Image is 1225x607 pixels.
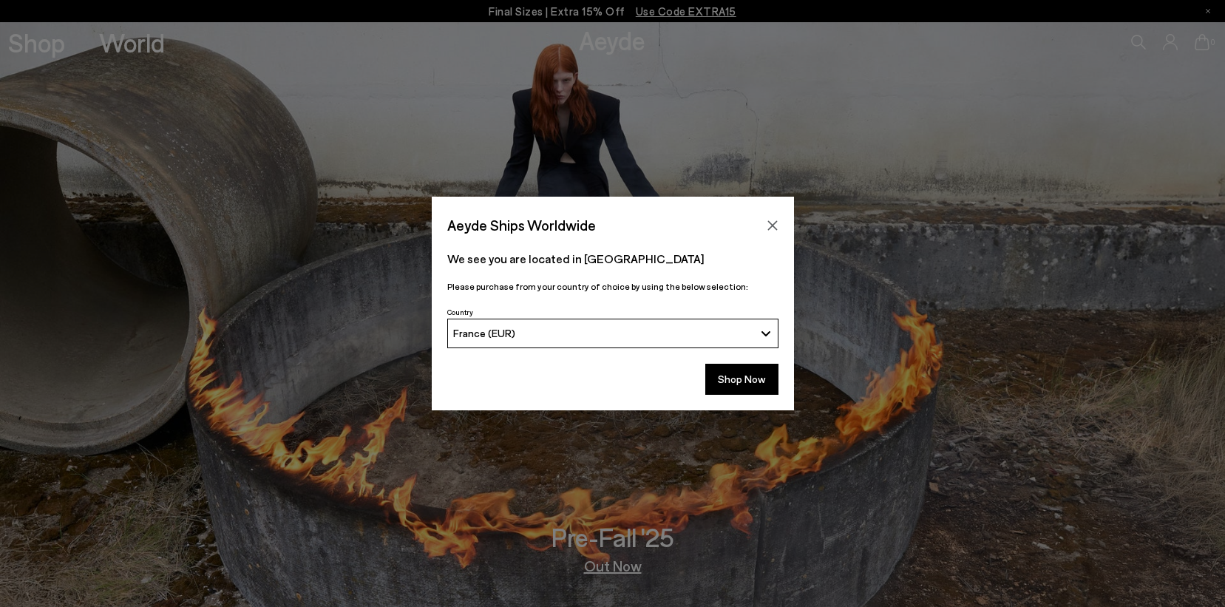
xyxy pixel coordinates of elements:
[447,250,778,268] p: We see you are located in [GEOGRAPHIC_DATA]
[761,214,784,237] button: Close
[447,279,778,294] p: Please purchase from your country of choice by using the below selection:
[447,308,473,316] span: Country
[705,364,778,395] button: Shop Now
[453,327,515,339] span: France (EUR)
[447,212,596,238] span: Aeyde Ships Worldwide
